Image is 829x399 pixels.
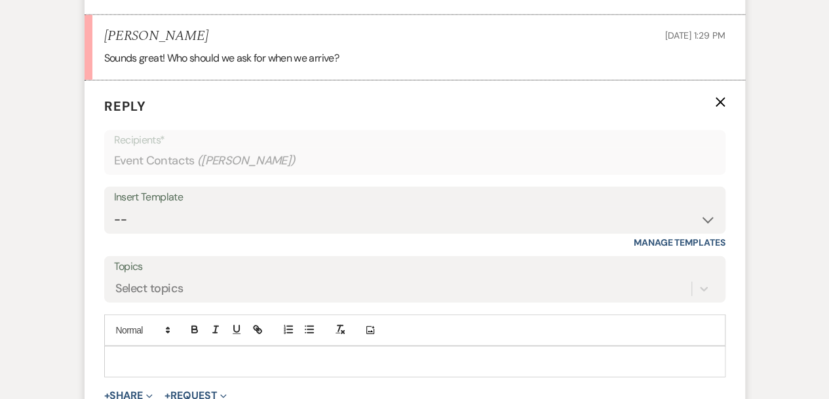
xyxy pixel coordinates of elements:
[115,280,183,298] div: Select topics
[114,257,716,276] label: Topics
[634,237,725,248] a: Manage Templates
[114,188,716,207] div: Insert Template
[197,152,296,170] span: ( [PERSON_NAME] )
[665,29,725,41] span: [DATE] 1:29 PM
[114,132,716,149] p: Recipients*
[114,148,716,174] div: Event Contacts
[104,50,725,67] p: Sounds great! Who should we ask for when we arrive?
[104,28,208,45] h5: [PERSON_NAME]
[104,98,146,115] span: Reply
